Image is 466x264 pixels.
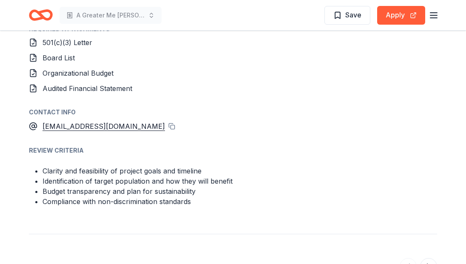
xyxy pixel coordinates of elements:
[345,9,361,20] span: Save
[60,7,162,24] button: A Greater Me [PERSON_NAME] Youth Empowerment
[43,176,437,186] li: Identification of target population and how they will benefit
[377,6,425,25] button: Apply
[324,6,370,25] button: Save
[43,69,114,77] span: Organizational Budget
[29,107,437,117] div: Contact info
[29,5,53,25] a: Home
[43,196,437,207] li: Compliance with non-discrimination standards
[77,10,145,20] span: A Greater Me [PERSON_NAME] Youth Empowerment
[43,166,437,176] li: Clarity and feasibility of project goals and timeline
[43,186,437,196] li: Budget transparency and plan for sustainability
[43,121,165,132] a: [EMAIL_ADDRESS][DOMAIN_NAME]
[29,145,437,156] div: Review Criteria
[43,54,75,62] span: Board List
[43,84,132,93] span: Audited Financial Statement
[43,38,92,47] span: 501(c)(3) Letter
